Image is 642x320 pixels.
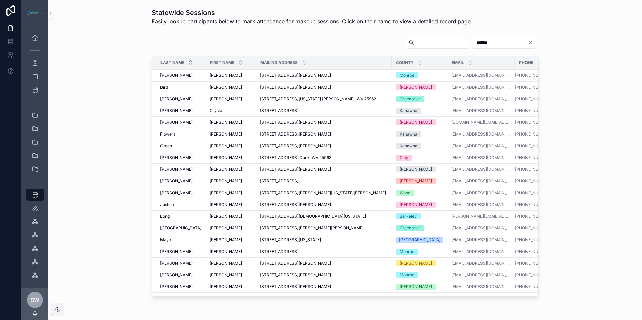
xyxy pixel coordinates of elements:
a: [PHONE_NUMBER] [515,237,551,243]
div: [PERSON_NAME] [400,284,432,290]
a: [EMAIL_ADDRESS][DOMAIN_NAME] [451,190,511,196]
a: [PHONE_NUMBER] [515,120,559,125]
a: Clay [396,155,443,161]
span: [STREET_ADDRESS] [260,178,299,184]
a: [PERSON_NAME] [210,190,252,196]
a: Monroe [396,72,443,78]
a: [PERSON_NAME][EMAIL_ADDRESS][DOMAIN_NAME] [451,214,511,219]
span: [PERSON_NAME] [210,120,242,125]
span: Phone [519,60,533,65]
a: [PHONE_NUMBER] [515,225,551,231]
div: Kanawha [400,108,417,114]
a: [EMAIL_ADDRESS][DOMAIN_NAME] [451,73,511,78]
span: [PERSON_NAME] [160,120,193,125]
a: [PHONE_NUMBER] [515,120,551,125]
a: [STREET_ADDRESS][PERSON_NAME] [260,272,387,278]
a: [PHONE_NUMBER] [515,178,551,184]
div: Monroe [400,249,414,255]
a: [PERSON_NAME] [210,73,252,78]
span: Easily lookup participants below to mark attendance for makeup sessions. Click on their name to v... [152,17,472,25]
a: [GEOGRAPHIC_DATA] [160,225,201,231]
a: [PHONE_NUMBER] [515,296,551,301]
a: [PHONE_NUMBER] [515,108,551,113]
a: [PERSON_NAME] [210,167,252,172]
a: [PERSON_NAME] [210,178,252,184]
a: [STREET_ADDRESS][PERSON_NAME] [260,261,387,266]
img: App logo [26,11,44,16]
a: [PERSON_NAME] [396,166,443,172]
a: [EMAIL_ADDRESS][DOMAIN_NAME] [451,155,511,160]
a: [PERSON_NAME] [210,272,252,278]
a: [PERSON_NAME] [210,143,252,149]
a: [STREET_ADDRESS][US_STATE] [PERSON_NAME], WV 25962 [260,96,387,102]
a: [PHONE_NUMBER] [515,202,559,207]
span: SW [31,296,39,304]
span: [PERSON_NAME] [210,167,242,172]
div: [PERSON_NAME] [400,119,432,125]
span: Long [160,214,170,219]
a: [EMAIL_ADDRESS][DOMAIN_NAME] [451,225,511,231]
a: [PERSON_NAME] [210,96,252,102]
a: [EMAIL_ADDRESS][DOMAIN_NAME] [451,178,511,184]
span: Justice [160,202,174,207]
a: [STREET_ADDRESS][PERSON_NAME] [260,73,387,78]
span: [PERSON_NAME] [160,155,193,160]
span: [PERSON_NAME] [210,249,242,254]
div: Greenbrier [400,225,420,231]
a: [PHONE_NUMBER] [515,108,559,113]
span: [PERSON_NAME] [210,85,242,90]
a: [EMAIL_ADDRESS][DOMAIN_NAME] [451,261,511,266]
a: [PERSON_NAME] [210,202,252,207]
a: [EMAIL_ADDRESS][DOMAIN_NAME] [451,85,511,90]
a: [EMAIL_ADDRESS][DOMAIN_NAME] [451,296,511,301]
span: [STREET_ADDRESS] [260,108,299,113]
a: [PHONE_NUMBER] [515,155,559,160]
span: [STREET_ADDRESS][PERSON_NAME] [260,73,331,78]
a: Long [160,214,201,219]
a: [PHONE_NUMBER] [515,131,559,137]
a: [PHONE_NUMBER] [515,167,559,172]
span: [PERSON_NAME] [160,73,193,78]
a: [PERSON_NAME] [210,155,252,160]
div: Kanawha [400,296,417,302]
a: [PERSON_NAME] [160,261,201,266]
a: [PERSON_NAME] [210,214,252,219]
a: [PHONE_NUMBER] [515,85,551,90]
span: [PERSON_NAME] [210,143,242,149]
a: Greenbrier [396,96,443,102]
span: [STREET_ADDRESS][PERSON_NAME] [260,143,331,149]
span: [PERSON_NAME] [210,237,242,243]
a: [EMAIL_ADDRESS][DOMAIN_NAME] [451,284,511,289]
span: [STREET_ADDRESS] [260,249,299,254]
span: Flowers [160,131,175,137]
a: [PHONE_NUMBER] [515,249,559,254]
a: [EMAIL_ADDRESS][DOMAIN_NAME] [451,202,511,207]
span: Bird [160,85,168,90]
div: scrollable content [21,27,48,288]
a: Monroe [396,272,443,278]
span: [PERSON_NAME] [160,249,193,254]
div: [GEOGRAPHIC_DATA] [399,237,440,243]
a: [PERSON_NAME] [210,131,252,137]
a: [GEOGRAPHIC_DATA] [396,237,443,243]
a: [PHONE_NUMBER] [515,96,551,102]
span: [STREET_ADDRESS][PERSON_NAME][US_STATE][PERSON_NAME] [260,190,386,196]
a: [PERSON_NAME] [160,108,201,113]
span: [STREET_ADDRESS][US_STATE] [PERSON_NAME], WV 25962 [260,96,376,102]
a: [EMAIL_ADDRESS][DOMAIN_NAME] [451,96,511,102]
a: [PHONE_NUMBER] [515,261,559,266]
a: [PERSON_NAME] [160,96,201,102]
span: [PERSON_NAME] [210,272,242,278]
span: Mayo [160,237,171,243]
a: [PERSON_NAME] [396,260,443,266]
a: Berkeley [396,213,443,219]
a: [EMAIL_ADDRESS][DOMAIN_NAME] [451,249,511,254]
a: [PERSON_NAME] [160,178,201,184]
a: [PERSON_NAME] [210,225,252,231]
span: [PERSON_NAME] [210,73,242,78]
